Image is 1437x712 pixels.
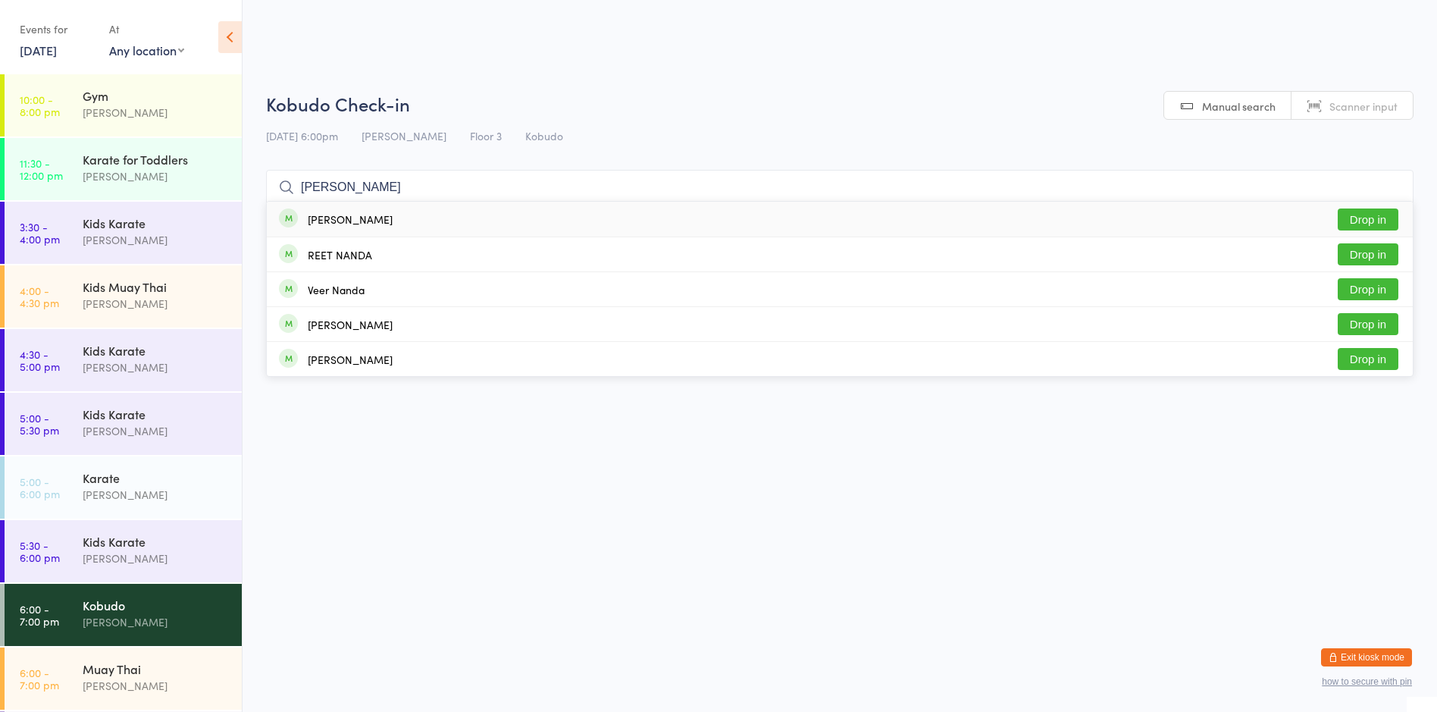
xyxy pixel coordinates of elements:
div: [PERSON_NAME] [83,359,229,376]
div: [PERSON_NAME] [83,613,229,631]
a: 4:30 -5:00 pmKids Karate[PERSON_NAME] [5,329,242,391]
div: Kids Karate [83,406,229,422]
div: [PERSON_NAME] [83,295,229,312]
div: [PERSON_NAME] [83,168,229,185]
input: Search [266,170,1414,205]
div: [PERSON_NAME] [83,486,229,503]
button: Drop in [1338,278,1398,300]
time: 4:30 - 5:00 pm [20,348,60,372]
time: 11:30 - 12:00 pm [20,157,63,181]
div: Gym [83,87,229,104]
div: [PERSON_NAME] [83,677,229,695]
div: Kids Karate [83,533,229,550]
div: Muay Thai [83,660,229,677]
button: Exit kiosk mode [1321,648,1412,667]
button: Drop in [1338,209,1398,231]
div: [PERSON_NAME] [83,231,229,249]
div: Kobudo [83,597,229,613]
div: [PERSON_NAME] [308,213,393,225]
span: Floor 3 [470,128,502,143]
a: 4:00 -4:30 pmKids Muay Thai[PERSON_NAME] [5,265,242,328]
div: [PERSON_NAME] [83,550,229,567]
div: Veer Nanda [308,284,365,296]
time: 6:00 - 7:00 pm [20,667,59,691]
a: 5:00 -5:30 pmKids Karate[PERSON_NAME] [5,393,242,455]
span: Kobudo [525,128,563,143]
time: 6:00 - 7:00 pm [20,603,59,627]
time: 4:00 - 4:30 pm [20,284,59,309]
div: Kids Muay Thai [83,278,229,295]
time: 3:30 - 4:00 pm [20,221,60,245]
a: 6:00 -7:00 pmKobudo[PERSON_NAME] [5,584,242,646]
time: 5:00 - 6:00 pm [20,475,60,500]
a: 3:30 -4:00 pmKids Karate[PERSON_NAME] [5,202,242,264]
button: Drop in [1338,243,1398,265]
time: 5:30 - 6:00 pm [20,539,60,563]
span: Scanner input [1329,99,1398,114]
time: 10:00 - 8:00 pm [20,93,60,118]
div: Karate [83,469,229,486]
div: [PERSON_NAME] [83,104,229,121]
div: Kids Karate [83,342,229,359]
span: Manual search [1202,99,1276,114]
button: how to secure with pin [1322,676,1412,687]
a: [DATE] [20,42,57,58]
div: [PERSON_NAME] [308,353,393,365]
a: 10:00 -8:00 pmGym[PERSON_NAME] [5,74,242,136]
time: 5:00 - 5:30 pm [20,412,59,436]
button: Drop in [1338,313,1398,335]
button: Drop in [1338,348,1398,370]
div: [PERSON_NAME] [83,422,229,440]
div: REET NANDA [308,249,372,261]
span: [DATE] 6:00pm [266,128,338,143]
a: 11:30 -12:00 pmKarate for Toddlers[PERSON_NAME] [5,138,242,200]
div: Karate for Toddlers [83,151,229,168]
span: [PERSON_NAME] [362,128,446,143]
a: 5:00 -6:00 pmKarate[PERSON_NAME] [5,456,242,519]
div: Events for [20,17,94,42]
div: [PERSON_NAME] [308,318,393,331]
div: At [109,17,184,42]
a: 5:30 -6:00 pmKids Karate[PERSON_NAME] [5,520,242,582]
div: Any location [109,42,184,58]
a: 6:00 -7:00 pmMuay Thai[PERSON_NAME] [5,648,242,710]
h2: Kobudo Check-in [266,91,1414,116]
div: Kids Karate [83,215,229,231]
